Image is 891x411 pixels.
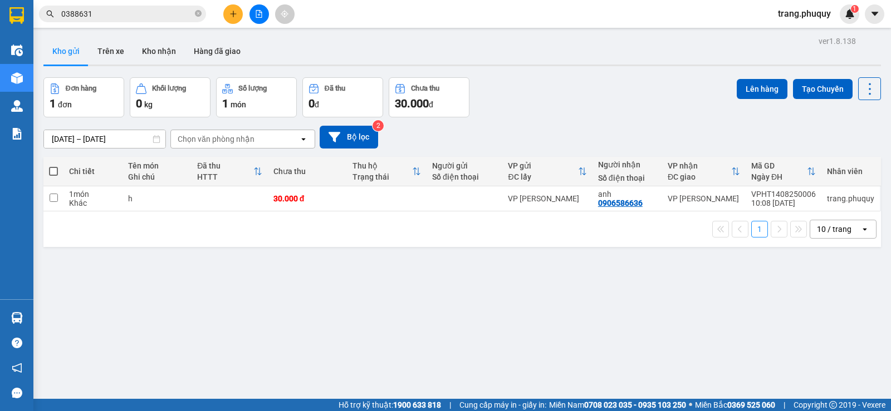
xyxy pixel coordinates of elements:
[249,4,269,24] button: file-add
[299,135,308,143] svg: open
[829,401,837,409] span: copyright
[320,126,378,148] button: Bộ lọc
[502,157,592,186] th: Toggle SortBy
[411,85,439,92] div: Chưa thu
[353,161,412,170] div: Thu hộ
[128,194,186,203] div: h
[44,130,165,148] input: Select a date range.
[751,190,816,199] div: VPHT1408250006
[865,4,884,24] button: caret-down
[144,100,153,109] span: kg
[12,388,22,398] span: message
[309,97,315,110] span: 0
[195,10,202,17] span: close-circle
[11,72,23,84] img: warehouse-icon
[508,161,577,170] div: VP gửi
[133,38,185,65] button: Kho nhận
[432,161,497,170] div: Người gửi
[58,100,72,109] span: đơn
[793,79,853,99] button: Tạo Chuyến
[751,221,768,237] button: 1
[845,9,855,19] img: icon-new-feature
[128,161,186,170] div: Tên món
[43,77,124,117] button: Đơn hàng1đơn
[508,194,586,203] div: VP [PERSON_NAME]
[827,194,874,203] div: trang.phuquy
[584,400,686,409] strong: 0708 023 035 - 0935 103 250
[429,100,433,109] span: đ
[689,403,692,407] span: ⚪️
[668,194,740,203] div: VP [PERSON_NAME]
[737,79,787,99] button: Lên hàng
[12,363,22,373] span: notification
[817,224,851,235] div: 10 / trang
[819,35,856,47] div: ver 1.8.138
[136,97,142,110] span: 0
[185,38,249,65] button: Hàng đã giao
[751,161,807,170] div: Mã GD
[222,97,228,110] span: 1
[393,400,441,409] strong: 1900 633 818
[197,172,253,181] div: HTTT
[231,100,246,109] span: món
[69,190,117,199] div: 1 món
[12,338,22,348] span: question-circle
[195,9,202,19] span: close-circle
[598,160,657,169] div: Người nhận
[43,38,89,65] button: Kho gửi
[302,77,383,117] button: Đã thu0đ
[373,120,384,131] sup: 2
[255,10,263,18] span: file-add
[668,161,731,170] div: VP nhận
[459,399,546,411] span: Cung cấp máy in - giấy in:
[870,9,880,19] span: caret-down
[66,85,96,92] div: Đơn hàng
[695,399,775,411] span: Miền Bắc
[598,199,643,207] div: 0906586636
[275,4,295,24] button: aim
[69,167,117,176] div: Chi tiết
[50,97,56,110] span: 1
[395,97,429,110] span: 30.000
[273,167,342,176] div: Chưa thu
[192,157,267,186] th: Toggle SortBy
[11,128,23,140] img: solution-icon
[223,4,243,24] button: plus
[128,172,186,181] div: Ghi chú
[61,8,193,20] input: Tìm tên, số ĐT hoặc mã đơn
[508,172,577,181] div: ĐC lấy
[9,7,24,24] img: logo-vxr
[746,157,821,186] th: Toggle SortBy
[860,225,869,234] svg: open
[389,77,469,117] button: Chưa thu30.000đ
[216,77,297,117] button: Số lượng1món
[11,100,23,112] img: warehouse-icon
[152,85,186,92] div: Khối lượng
[353,172,412,181] div: Trạng thái
[325,85,345,92] div: Đã thu
[668,172,731,181] div: ĐC giao
[784,399,785,411] span: |
[339,399,441,411] span: Hỗ trợ kỹ thuật:
[851,5,859,13] sup: 1
[69,199,117,207] div: Khác
[46,10,54,18] span: search
[347,157,427,186] th: Toggle SortBy
[315,100,319,109] span: đ
[130,77,210,117] button: Khối lượng0kg
[238,85,267,92] div: Số lượng
[229,10,237,18] span: plus
[549,399,686,411] span: Miền Nam
[598,174,657,182] div: Số điện thoại
[89,38,133,65] button: Trên xe
[449,399,451,411] span: |
[178,133,254,145] div: Chọn văn phòng nhận
[432,172,497,181] div: Số điện thoại
[598,190,657,199] div: anh
[197,161,253,170] div: Đã thu
[11,44,23,56] img: warehouse-icon
[769,7,840,21] span: trang.phuquy
[11,312,23,324] img: warehouse-icon
[273,194,342,203] div: 30.000 đ
[853,5,856,13] span: 1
